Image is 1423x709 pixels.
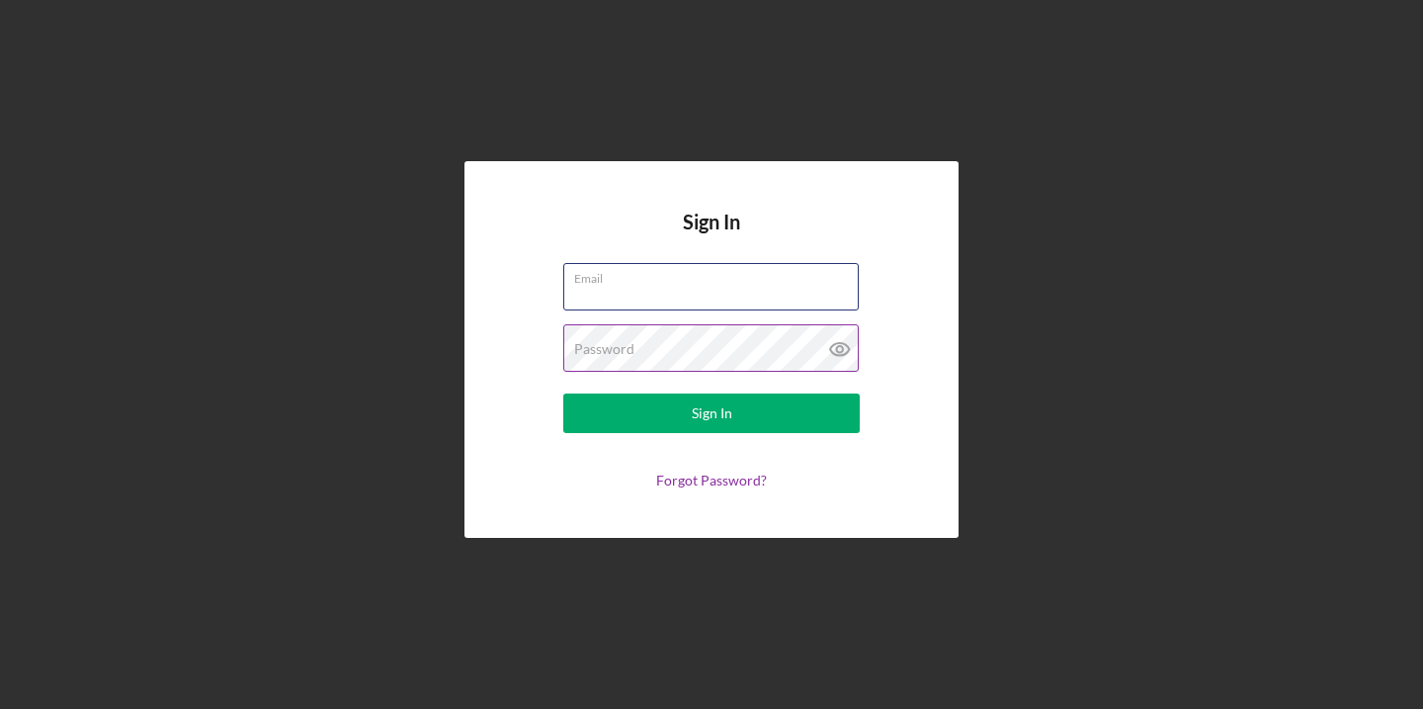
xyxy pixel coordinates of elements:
[683,211,740,263] h4: Sign In
[656,472,767,488] a: Forgot Password?
[563,394,860,433] button: Sign In
[574,341,634,357] label: Password
[692,394,732,433] div: Sign In
[574,264,859,286] label: Email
